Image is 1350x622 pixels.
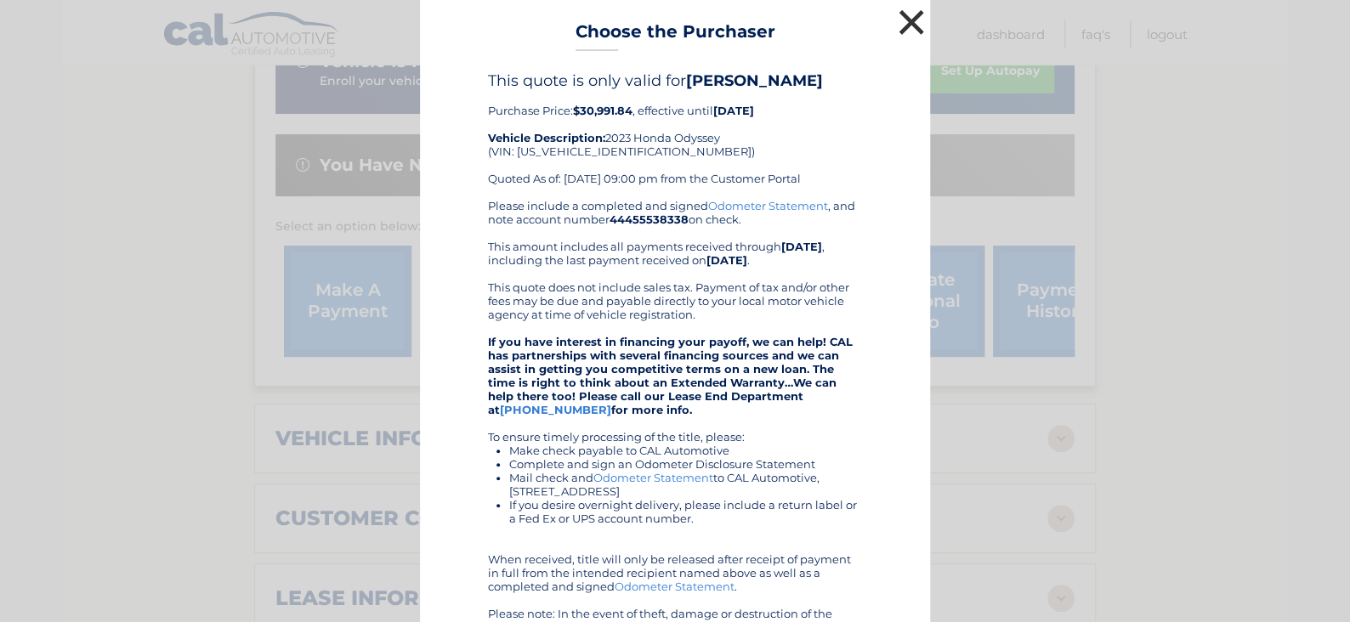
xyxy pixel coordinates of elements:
[610,212,689,226] b: 44455538338
[509,444,862,457] li: Make check payable to CAL Automotive
[615,580,735,593] a: Odometer Statement
[488,335,853,416] strong: If you have interest in financing your payoff, we can help! CAL has partnerships with several fin...
[713,104,754,117] b: [DATE]
[573,104,632,117] b: $30,991.84
[488,71,862,199] div: Purchase Price: , effective until 2023 Honda Odyssey (VIN: [US_VEHICLE_IDENTIFICATION_NUMBER]) Qu...
[488,71,862,90] h4: This quote is only valid for
[488,131,605,144] strong: Vehicle Description:
[706,253,747,267] b: [DATE]
[509,498,862,525] li: If you desire overnight delivery, please include a return label or a Fed Ex or UPS account number.
[509,457,862,471] li: Complete and sign an Odometer Disclosure Statement
[894,5,928,39] button: ×
[593,471,713,484] a: Odometer Statement
[509,471,862,498] li: Mail check and to CAL Automotive, [STREET_ADDRESS]
[576,21,775,51] h3: Choose the Purchaser
[708,199,828,212] a: Odometer Statement
[781,240,822,253] b: [DATE]
[686,71,823,90] b: [PERSON_NAME]
[500,403,611,416] a: [PHONE_NUMBER]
